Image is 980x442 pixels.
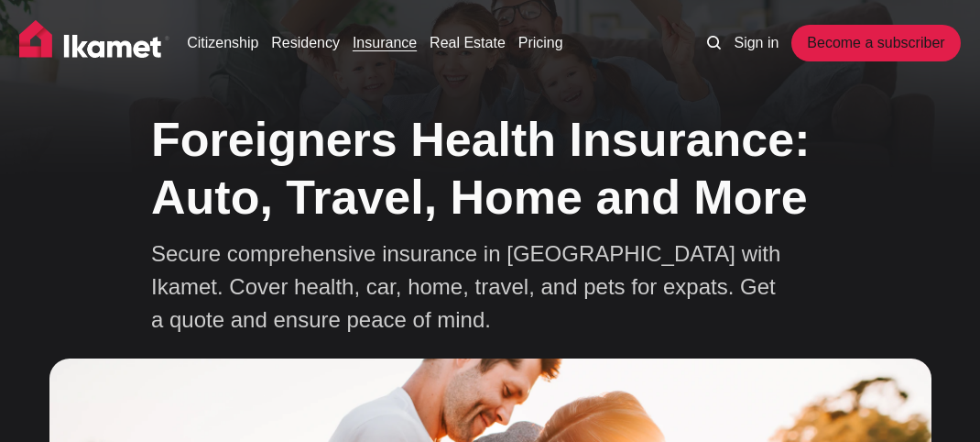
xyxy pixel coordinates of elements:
a: Become a subscriber [791,25,960,61]
h1: Foreigners Health Insurance: Auto, Travel, Home and More [151,111,829,226]
p: Secure comprehensive insurance in [GEOGRAPHIC_DATA] with Ikamet. Cover health, car, home, travel,... [151,238,792,337]
a: Pricing [518,32,563,54]
img: Ikamet home [19,20,169,66]
a: Insurance [353,32,417,54]
a: Sign in [734,32,779,54]
a: Residency [271,32,340,54]
a: Real Estate [430,32,506,54]
a: Citizenship [187,32,258,54]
